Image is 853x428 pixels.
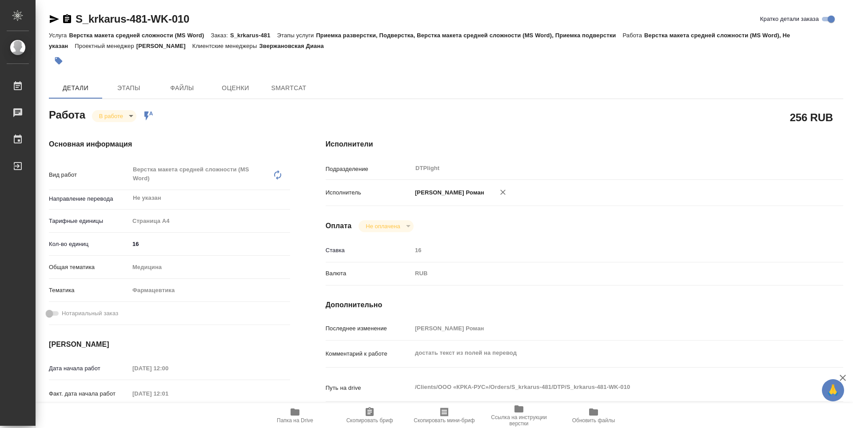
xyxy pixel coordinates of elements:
h4: Основная информация [49,139,290,150]
p: Валюта [326,269,412,278]
p: [PERSON_NAME] Роман [412,188,484,197]
button: Ссылка на инструкции верстки [482,403,556,428]
span: 🙏 [825,381,841,400]
div: Фармацевтика [129,283,290,298]
h4: [PERSON_NAME] [49,339,290,350]
span: Папка на Drive [277,417,313,424]
p: Направление перевода [49,194,129,203]
input: Пустое поле [129,362,207,375]
p: Путь на drive [326,384,412,392]
p: Заказ: [211,32,230,39]
button: В работе [96,112,126,120]
button: 🙏 [822,379,844,401]
button: Скопировать ссылку для ЯМессенджера [49,14,60,24]
p: Тематика [49,286,129,295]
p: Тарифные единицы [49,217,129,226]
p: Услуга [49,32,69,39]
h4: Исполнители [326,139,843,150]
div: Страница А4 [129,214,290,229]
p: Этапы услуги [277,32,316,39]
button: Добавить тэг [49,51,68,71]
p: Проектный менеджер [75,43,136,49]
button: Папка на Drive [258,403,332,428]
p: Клиентские менеджеры [192,43,259,49]
span: Файлы [161,83,203,94]
p: Работа [622,32,644,39]
input: Пустое поле [412,322,800,335]
div: Медицина [129,260,290,275]
div: RUB [412,266,800,281]
h4: Дополнительно [326,300,843,310]
h2: 256 RUB [790,110,833,125]
span: Нотариальный заказ [62,309,118,318]
p: Комментарий к работе [326,349,412,358]
span: Обновить файлы [572,417,615,424]
p: Вид работ [49,170,129,179]
p: Общая тематика [49,263,129,272]
textarea: /Clients/ООО «КРКА-РУС»/Orders/S_krkarus-481/DTP/S_krkarus-481-WK-010 [412,380,800,395]
span: Оценки [214,83,257,94]
button: Скопировать бриф [332,403,407,428]
span: Ссылка на инструкции верстки [487,414,551,427]
p: [PERSON_NAME] [136,43,192,49]
input: Пустое поле [129,387,207,400]
p: Дата начала работ [49,364,129,373]
p: Факт. дата начала работ [49,389,129,398]
span: SmartCat [267,83,310,94]
button: Обновить файлы [556,403,631,428]
p: Исполнитель [326,188,412,197]
span: Детали [54,83,97,94]
button: Скопировать мини-бриф [407,403,482,428]
p: Приемка разверстки, Подверстка, Верстка макета средней сложности (MS Word), Приемка подверстки [316,32,622,39]
p: S_krkarus-481 [230,32,277,39]
h4: Оплата [326,221,352,231]
button: Не оплачена [363,222,403,230]
button: Скопировать ссылку [62,14,72,24]
button: Удалить исполнителя [493,182,513,202]
span: Скопировать мини-бриф [414,417,474,424]
div: В работе [359,220,413,232]
textarea: достать текст из полей на перевод [412,345,800,361]
input: ✎ Введи что-нибудь [129,238,290,250]
h2: Работа [49,106,85,122]
span: Кратко детали заказа [760,15,819,24]
p: Верстка макета средней сложности (MS Word) [69,32,211,39]
span: Этапы [108,83,150,94]
span: Скопировать бриф [346,417,393,424]
p: Звержановская Диана [259,43,330,49]
p: Подразделение [326,165,412,174]
input: Пустое поле [412,244,800,257]
a: S_krkarus-481-WK-010 [76,13,189,25]
p: Кол-во единиц [49,240,129,249]
p: Ставка [326,246,412,255]
div: В работе [92,110,136,122]
p: Последнее изменение [326,324,412,333]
